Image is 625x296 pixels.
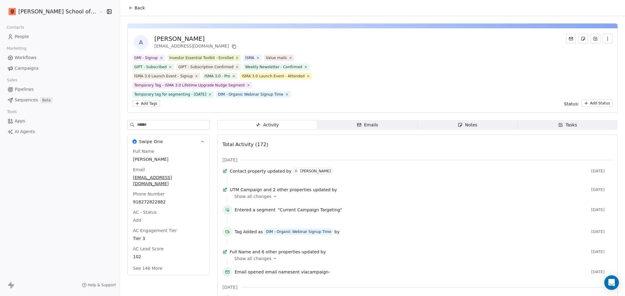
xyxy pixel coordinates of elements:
[132,100,160,107] button: Add Tags
[278,207,342,213] span: "Current Campaign Targeting"
[242,73,305,79] div: ISMA 3.0 Launch Event - Attended
[154,43,238,50] div: [EMAIL_ADDRESS][DOMAIN_NAME]
[591,169,612,174] span: [DATE]
[558,122,577,128] div: Tasks
[591,187,612,192] span: [DATE]
[135,5,145,11] span: Back
[235,270,264,274] span: Email opened
[82,283,116,287] a: Help & Support
[258,229,263,235] span: as
[132,167,146,173] span: Email
[133,235,204,241] span: Tier 3
[134,35,148,50] span: A
[266,55,287,61] div: Value mails
[134,73,193,79] div: ISMA 3.0 Launch Event - Signup
[88,283,116,287] span: Help & Support
[154,34,238,43] div: [PERSON_NAME]
[222,142,268,147] span: Total Activity (172)
[321,249,326,255] span: by
[129,263,166,274] button: See 146 More
[132,209,158,215] span: AC - Status
[5,32,115,42] a: People
[128,135,210,148] button: Swipe OneSwipe One
[134,83,245,88] div: Temporary Tag - ISMA 3.0 Lifetime Upgrade Nudge Segment
[234,193,272,199] span: Show all changes
[132,227,178,234] span: AC Engagement Tier
[4,76,20,85] span: Sales
[591,229,612,234] span: [DATE]
[263,187,331,193] span: and 2 other properties updated
[266,229,331,234] div: DIM - Organic Webinar Signup Time
[222,157,237,163] span: [DATE]
[132,148,156,154] span: Full Name
[5,84,115,94] a: Pipelines
[591,249,612,254] span: [DATE]
[132,191,166,197] span: Phone Number
[178,64,233,70] div: GIPT - Subscription Confirmed
[15,55,37,61] span: Workflows
[5,53,115,63] a: Workflows
[218,92,283,97] div: DIM - Organic Webinar Signup Time
[169,55,234,61] div: Investor Essential Toolkit - Enrolled
[235,229,257,235] span: Tag Added
[133,174,204,187] span: [EMAIL_ADDRESS][DOMAIN_NAME]
[591,270,612,274] span: [DATE]
[15,129,35,135] span: AI Agents
[133,217,204,223] span: Add
[5,95,115,105] a: SequencesBeta
[230,187,262,193] span: UTM Campaign
[581,100,612,107] button: Add Status
[9,8,16,15] img: Goela%20School%20Logos%20(4).png
[300,169,331,173] div: [PERSON_NAME]
[4,44,29,53] span: Marketing
[286,168,291,174] span: by
[134,55,158,61] div: GMI - Signup
[15,86,34,93] span: Pipelines
[230,168,246,174] span: Contact
[295,169,297,174] div: A
[235,207,276,213] span: Entered a segment
[5,127,115,137] a: AI Agents
[252,249,319,255] span: and 6 other properties updated
[139,139,163,145] span: Swipe One
[234,255,608,262] a: Show all changes
[18,8,98,16] span: [PERSON_NAME] School of Finance LLP
[334,229,340,235] span: by
[5,116,115,126] a: Apps
[7,6,95,17] button: [PERSON_NAME] School of Finance LLP
[235,269,330,275] span: email name sent via campaign -
[15,33,29,40] span: People
[4,107,19,116] span: Tools
[230,249,251,255] span: Full Name
[133,199,204,205] span: 918272822882
[204,73,230,79] div: ISMA 3.0 - Pro
[15,97,38,103] span: Sequences
[132,246,165,252] span: AC Lead Score
[245,64,302,70] div: Weekly Newsletter - Confirmed
[332,187,337,193] span: by
[15,118,25,124] span: Apps
[458,122,477,128] div: Notes
[357,122,378,128] div: Emails
[15,65,38,72] span: Campaigns
[591,207,612,212] span: [DATE]
[134,64,167,70] div: GIPT - Subscribed
[604,275,619,290] div: Open Intercom Messenger
[40,97,52,103] span: Beta
[564,101,579,107] span: Status:
[133,254,204,260] span: 102
[234,255,272,262] span: Show all changes
[125,2,149,13] button: Back
[134,92,206,97] div: Temporary tag for segmenting - [DATE]
[4,23,27,32] span: Contacts
[133,156,204,162] span: [PERSON_NAME]
[245,55,254,61] div: ISMA
[132,139,137,144] img: Swipe One
[5,63,115,73] a: Campaigns
[247,168,285,174] span: property updated
[128,148,210,275] div: Swipe OneSwipe One
[234,193,608,199] a: Show all changes
[222,284,237,290] span: [DATE]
